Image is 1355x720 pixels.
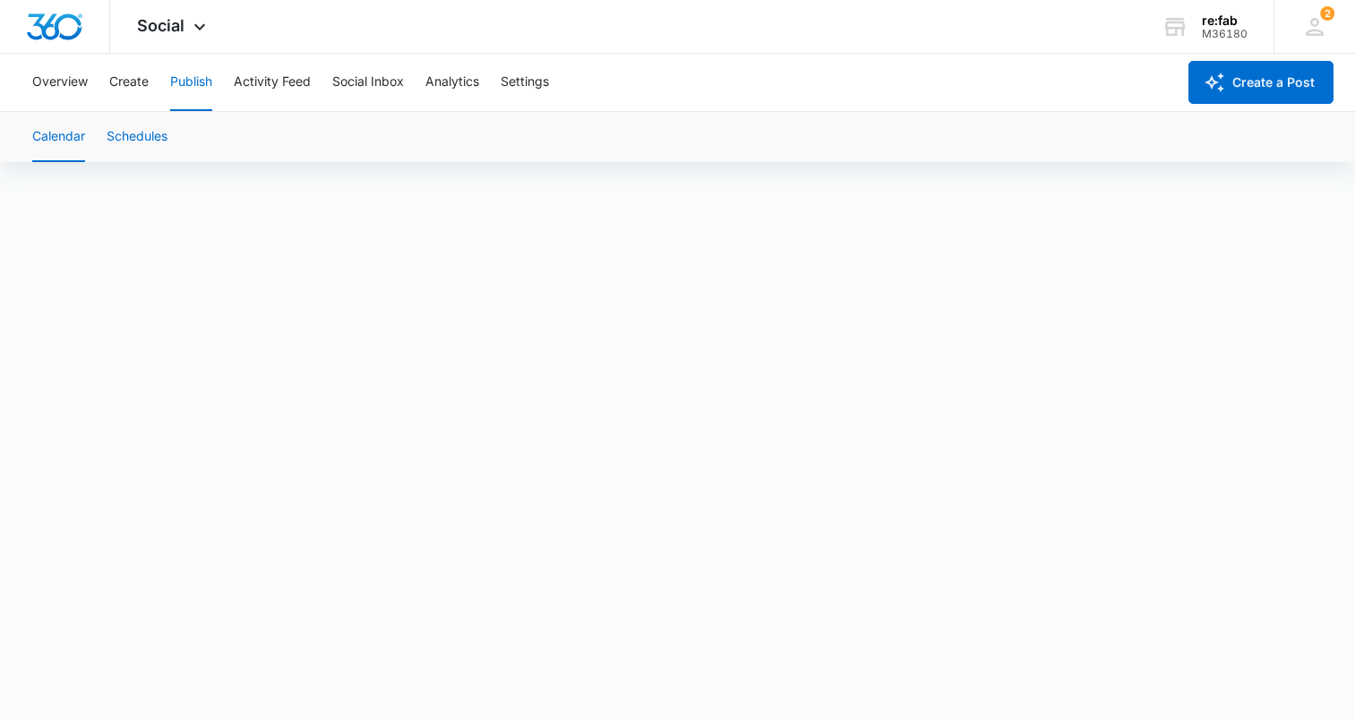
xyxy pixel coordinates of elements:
button: Settings [501,54,549,111]
button: Analytics [425,54,479,111]
div: account id [1202,28,1248,40]
button: Create a Post [1188,61,1334,104]
span: 2 [1320,6,1334,21]
button: Schedules [107,112,167,162]
button: Create [109,54,149,111]
button: Overview [32,54,88,111]
button: Social Inbox [332,54,404,111]
div: notifications count [1320,6,1334,21]
button: Activity Feed [234,54,311,111]
button: Publish [170,54,212,111]
button: Calendar [32,112,85,162]
div: account name [1202,13,1248,28]
span: Social [137,16,184,35]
